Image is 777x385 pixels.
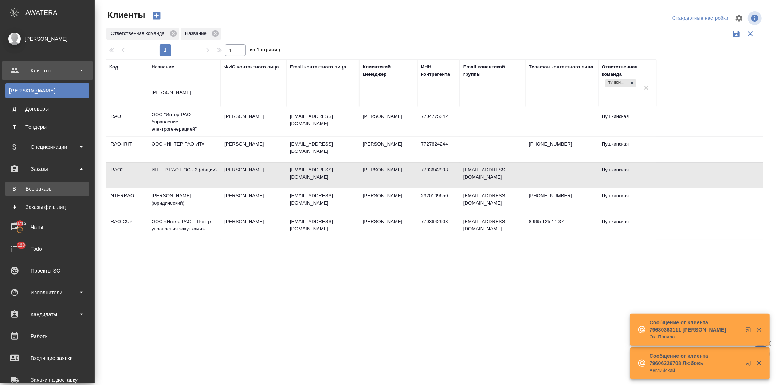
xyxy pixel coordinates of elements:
td: 2320109650 [417,188,460,214]
div: AWATERA [25,5,95,20]
td: [PERSON_NAME] [221,214,286,240]
div: Заказы физ. лиц [9,203,86,211]
td: IRAO [106,109,148,135]
td: ИНТЕР РАО ЕЭС - 2 (общий) [148,163,221,188]
a: Входящие заявки [2,349,93,367]
td: IRAO-IRIT [106,137,148,162]
div: Кандидаты [5,309,89,320]
div: Спецификации [5,142,89,152]
td: [PERSON_NAME] [359,214,417,240]
td: IRAO-CUZ [106,214,148,240]
span: Настроить таблицу [730,9,748,27]
a: [PERSON_NAME]Клиенты [5,83,89,98]
td: [PERSON_NAME] [221,163,286,188]
td: [PERSON_NAME] [359,188,417,214]
div: Todo [5,243,89,254]
div: Ответственная команда [602,63,653,78]
p: Ответственная команда [111,30,167,37]
td: 7727624244 [417,137,460,162]
p: [PHONE_NUMBER] [529,192,594,199]
td: Пушкинская [598,214,656,240]
td: Пушкинская [598,137,656,162]
a: Проекты SC [2,262,93,280]
a: 123Todo [2,240,93,258]
p: 8 965 125 11 37 [529,218,594,225]
span: 123 [13,242,30,249]
a: 18715Чаты [2,218,93,236]
button: Сохранить фильтры [730,27,743,41]
div: Все заказы [9,185,86,192]
p: Сообщение от клиента 79606226708 Любовь [650,352,741,367]
div: Код [109,63,118,71]
a: ДДоговоры [5,102,89,116]
p: [EMAIL_ADDRESS][DOMAIN_NAME] [290,218,356,233]
div: Название [152,63,174,71]
span: Клиенты [106,9,145,21]
div: [PERSON_NAME] [5,35,89,43]
div: Email клиентской группы [463,63,522,78]
button: Открыть в новой вкладке [741,322,758,340]
td: [PERSON_NAME] [359,163,417,188]
p: Название [185,30,209,37]
td: 7703642903 [417,214,460,240]
div: Email контактного лица [290,63,346,71]
button: Закрыть [752,360,766,366]
button: Закрыть [752,326,766,333]
p: Сообщение от клиента 79680363111 [PERSON_NAME] [650,319,741,333]
p: [EMAIL_ADDRESS][DOMAIN_NAME] [290,113,356,127]
td: [EMAIL_ADDRESS][DOMAIN_NAME] [460,214,525,240]
td: [PERSON_NAME] [359,137,417,162]
div: Клиенты [9,87,86,94]
div: Заказы [5,163,89,174]
td: ООО «ИНТЕР РАО ИТ» [148,137,221,162]
div: Пушкинская [605,79,628,87]
div: Телефон контактного лица [529,63,593,71]
a: ТТендеры [5,120,89,134]
span: 18715 [9,220,31,227]
td: [PERSON_NAME] [221,188,286,214]
td: [EMAIL_ADDRESS][DOMAIN_NAME] [460,188,525,214]
a: ФЗаказы физ. лиц [5,200,89,214]
td: [EMAIL_ADDRESS][DOMAIN_NAME] [460,163,525,188]
td: [PERSON_NAME] (юридический) [148,188,221,214]
td: IRAO2 [106,163,148,188]
a: Работы [2,327,93,345]
td: Пушкинская [598,109,656,135]
div: Договоры [9,105,86,112]
div: Пушкинская [605,79,637,88]
td: Пушкинская [598,163,656,188]
td: [PERSON_NAME] [359,109,417,135]
td: Пушкинская [598,188,656,214]
div: Исполнители [5,287,89,298]
td: 7704775342 [417,109,460,135]
p: Английский [650,367,741,374]
button: Сбросить фильтры [743,27,757,41]
span: Посмотреть информацию [748,11,763,25]
td: INTERRAO [106,188,148,214]
div: ИНН контрагента [421,63,456,78]
div: ФИО контактного лица [224,63,279,71]
div: Клиенты [5,65,89,76]
td: [PERSON_NAME] [221,109,286,135]
p: [PHONE_NUMBER] [529,140,594,148]
div: split button [671,13,730,24]
div: Тендеры [9,123,86,131]
td: ООО «Интер РАО – Центр управления закупками» [148,214,221,240]
div: Название [181,28,221,40]
button: Создать [148,9,165,22]
p: [EMAIL_ADDRESS][DOMAIN_NAME] [290,192,356,207]
div: Работы [5,331,89,342]
div: Ответственная команда [106,28,179,40]
button: Открыть в новой вкладке [741,356,758,373]
p: [EMAIL_ADDRESS][DOMAIN_NAME] [290,166,356,181]
div: Проекты SC [5,265,89,276]
span: из 1 страниц [250,45,280,56]
td: 7703642903 [417,163,460,188]
div: Чаты [5,222,89,233]
div: Входящие заявки [5,353,89,364]
div: Клиентский менеджер [363,63,414,78]
td: [PERSON_NAME] [221,137,286,162]
p: Ок. Поняла [650,333,741,341]
a: ВВсе заказы [5,182,89,196]
p: [EMAIL_ADDRESS][DOMAIN_NAME] [290,140,356,155]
